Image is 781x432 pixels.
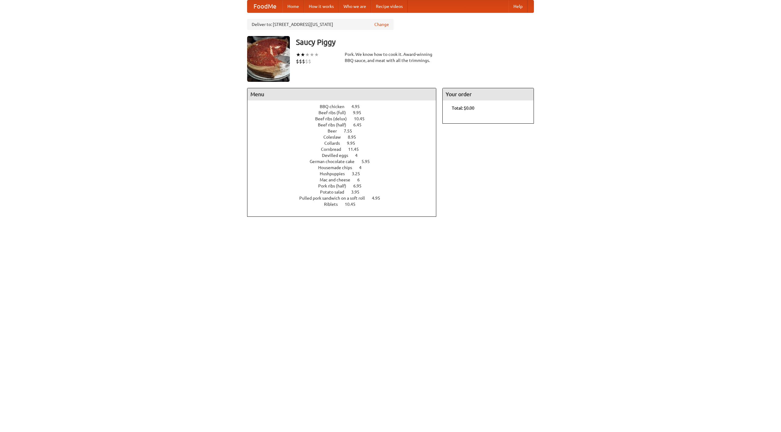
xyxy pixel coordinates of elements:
b: Total: $0.00 [452,106,474,111]
span: Pulled pork sandwich on a soft roll [299,196,371,201]
li: $ [299,58,302,65]
a: Coleslaw 8.95 [323,135,367,140]
span: 6.95 [353,183,368,188]
div: Pork. We know how to cook it. Award-winning BBQ sauce, and meat with all the trimmings. [345,51,436,64]
span: 4.95 [351,104,366,109]
span: Potato salad [320,190,350,194]
a: Beef ribs (full) 9.95 [319,110,373,115]
span: Beef ribs (delux) [315,116,353,121]
li: $ [296,58,299,65]
span: Beef ribs (full) [319,110,352,115]
a: Potato salad 3.95 [320,190,371,194]
span: 9.95 [347,141,361,146]
span: 3.25 [352,171,366,176]
li: ★ [314,51,319,58]
span: BBQ chicken [320,104,351,109]
h4: Your order [443,88,534,100]
a: Housemade chips 4 [318,165,373,170]
li: $ [308,58,311,65]
li: $ [302,58,305,65]
li: ★ [305,51,310,58]
h3: Saucy Piggy [296,36,534,48]
a: Mac and cheese 6 [320,177,371,182]
span: Beef ribs (half) [318,122,352,127]
span: Cornbread [321,147,347,152]
span: 4 [355,153,364,158]
img: angular.jpg [247,36,290,82]
li: ★ [310,51,314,58]
span: 5.95 [362,159,376,164]
span: Housemade chips [318,165,358,170]
span: 4 [359,165,368,170]
a: Recipe videos [371,0,408,13]
span: 4.95 [372,196,386,201]
span: German chocolate cake [310,159,361,164]
span: 7.55 [344,129,358,133]
span: 10.45 [345,202,362,207]
span: 10.45 [354,116,371,121]
a: Devilled eggs 4 [322,153,369,158]
a: Hushpuppies 3.25 [320,171,371,176]
span: Pork ribs (half) [318,183,352,188]
li: $ [305,58,308,65]
span: 8.95 [348,135,362,140]
a: FoodMe [247,0,283,13]
a: Home [283,0,304,13]
span: Mac and cheese [320,177,356,182]
a: BBQ chicken 4.95 [320,104,371,109]
li: ★ [296,51,301,58]
li: ★ [301,51,305,58]
span: Coleslaw [323,135,347,140]
a: Change [374,21,389,27]
span: Riblets [324,202,344,207]
a: Who we are [339,0,371,13]
div: Deliver to: [STREET_ADDRESS][US_STATE] [247,19,394,30]
a: Pork ribs (half) 6.95 [318,183,373,188]
a: Cornbread 11.45 [321,147,370,152]
a: Pulled pork sandwich on a soft roll 4.95 [299,196,391,201]
span: 6 [357,177,366,182]
a: German chocolate cake 5.95 [310,159,381,164]
a: Beef ribs (half) 6.45 [318,122,373,127]
span: Beer [328,129,343,133]
a: Riblets 10.45 [324,202,367,207]
a: How it works [304,0,339,13]
span: 11.45 [348,147,365,152]
a: Collards 9.95 [324,141,366,146]
span: Hushpuppies [320,171,351,176]
a: Beer 7.55 [328,129,363,133]
span: 9.95 [353,110,367,115]
h4: Menu [247,88,436,100]
span: 6.45 [353,122,368,127]
a: Help [509,0,527,13]
a: Beef ribs (delux) 10.45 [315,116,376,121]
span: Collards [324,141,346,146]
span: 3.95 [351,190,365,194]
span: Devilled eggs [322,153,354,158]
